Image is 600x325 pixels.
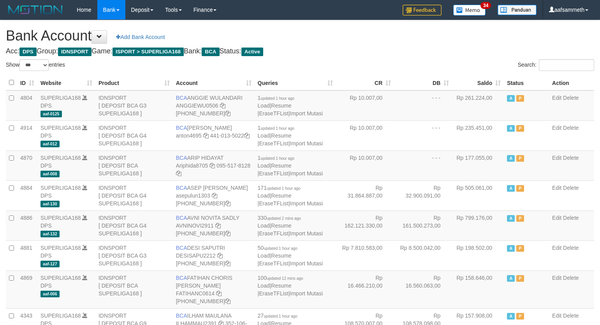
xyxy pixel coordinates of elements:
a: Resume [271,223,291,229]
span: updated 1 hour ago [260,156,294,161]
label: Show entries [6,59,65,71]
a: Delete [563,245,579,251]
span: updated 2 mins ago [267,216,301,221]
a: Delete [563,275,579,281]
img: Button%20Memo.svg [453,5,486,16]
a: Resume [271,253,291,259]
a: Copy FATIHANC0614 to clipboard [216,290,222,297]
a: Copy 4062281727 to clipboard [225,298,230,304]
span: Active [507,275,515,282]
a: asepulun1303 [176,193,210,199]
span: Active [507,245,515,252]
a: DESISAPU2212 [176,253,216,259]
td: Rp 177.055,00 [452,150,504,180]
td: DPS [37,120,95,150]
a: Edit [552,155,561,161]
a: Import Mutasi [290,140,323,147]
span: BCA [176,275,187,281]
span: Active [241,48,264,56]
a: Copy asepulun1303 to clipboard [212,193,217,199]
span: | | | [258,95,323,117]
a: Load [258,283,270,289]
a: Import Mutasi [290,170,323,177]
td: 4804 [17,90,37,121]
a: Copy AVNINOVI2911 to clipboard [215,223,221,229]
a: Load [258,132,270,139]
img: panduan.png [498,5,537,15]
a: Resume [271,162,291,169]
th: Status [504,75,549,90]
td: 4884 [17,180,37,210]
span: BCA [176,125,187,131]
span: BCA [176,215,187,221]
span: aaf-006 [40,291,60,297]
td: Rp 158.646,00 [452,270,504,308]
a: Load [258,162,270,169]
a: EraseTFList [259,230,288,237]
a: SUPERLIGA168 [40,313,81,319]
span: Active [507,215,515,222]
td: IDNSPORT [ DEPOSIT BCA SUPERLIGA168 ] [95,150,173,180]
span: | | | [258,185,323,207]
label: Search: [518,59,594,71]
td: 4881 [17,240,37,270]
span: 171 [258,185,301,191]
span: 27 [258,313,297,319]
span: Paused [516,275,524,282]
th: ID: activate to sort column ascending [17,75,37,90]
td: Rp 505.061,00 [452,180,504,210]
a: Delete [563,185,579,191]
img: Feedback.jpg [403,5,442,16]
td: Rp 162.121.330,00 [336,210,394,240]
span: 1 [258,95,295,101]
span: updated 1 hour ago [260,96,294,101]
td: Rp 261.224,00 [452,90,504,121]
td: ASEP [PERSON_NAME] [PHONE_NUMBER] [173,180,255,210]
a: EraseTFList [259,140,288,147]
td: 4869 [17,270,37,308]
span: BCA [176,95,187,101]
a: Import Mutasi [290,110,323,117]
td: Rp 32.900.091,00 [394,180,452,210]
a: Copy 0955178128 to clipboard [176,170,181,177]
a: SUPERLIGA168 [40,125,81,131]
a: Copy anton4695 to clipboard [203,132,209,139]
td: ARIP HIDAYAT 095-517-8128 [173,150,255,180]
a: Edit [552,125,561,131]
span: updated 1 hour ago [267,186,301,191]
span: 330 [258,215,301,221]
td: Rp 161.500.273,00 [394,210,452,240]
span: aaf-012 [40,141,60,147]
span: | | | [258,155,323,177]
span: BCA [176,313,187,319]
span: 100 [258,275,303,281]
a: Copy 4062281875 to clipboard [225,200,230,207]
td: DPS [37,90,95,121]
span: | | | [258,125,323,147]
td: Rp 31.864.887,00 [336,180,394,210]
span: Paused [516,95,524,102]
span: aaf-008 [40,171,60,177]
a: Edit [552,313,561,319]
h4: Acc: Group: Game: Bank: Status: [6,48,594,55]
a: Copy ANGGIEWU0506 to clipboard [220,102,225,109]
a: Copy DESISAPU2212 to clipboard [217,253,223,259]
td: DPS [37,240,95,270]
span: Active [507,313,515,320]
span: updated 1 hour ago [264,246,297,251]
a: Delete [563,155,579,161]
td: DPS [37,180,95,210]
span: 1 [258,125,295,131]
a: Edit [552,185,561,191]
a: anton4695 [176,132,202,139]
td: Rp 10.007,00 [336,150,394,180]
a: Delete [563,313,579,319]
span: 1 [258,155,295,161]
a: EraseTFList [259,200,288,207]
a: SUPERLIGA168 [40,155,81,161]
a: SUPERLIGA168 [40,95,81,101]
span: BCA [176,245,187,251]
a: Edit [552,275,561,281]
span: Paused [516,185,524,192]
span: 34 [480,2,491,9]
